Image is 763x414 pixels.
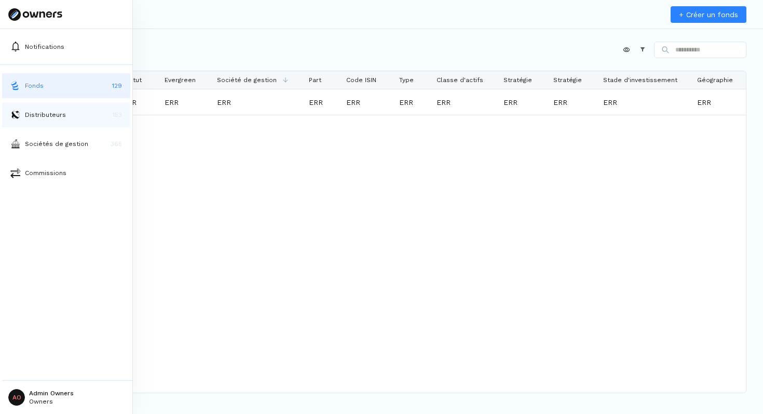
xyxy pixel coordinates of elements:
[503,90,541,114] div: Le chargement de la ligne a échoué
[25,110,66,119] p: Distributeurs
[340,89,393,115] div: Le chargement de la ligne a échoué
[217,90,296,114] div: Le chargement de la ligne a échoué
[25,42,64,51] p: Notifications
[430,89,497,115] div: Le chargement de la ligne a échoué
[29,390,74,396] p: Admin Owners
[553,90,591,114] div: Le chargement de la ligne a échoué
[309,90,334,114] div: Le chargement de la ligne a échoué
[603,76,677,84] span: Stade d'investissement
[303,89,340,115] div: Le chargement de la ligne a échoué
[116,89,158,115] div: Le chargement de la ligne a échoué
[309,76,321,84] span: Part
[165,90,205,114] div: Le chargement de la ligne a échoué
[25,139,88,149] p: Sociétés de gestion
[2,34,130,59] button: Notifications
[437,90,491,114] div: Le chargement de la ligne a échoué
[217,76,277,84] span: Société de gestion
[111,139,122,149] p: 365
[2,131,130,156] button: asset-managersSociétés de gestion365
[113,110,122,119] p: 153
[29,398,74,405] p: Owners
[158,89,211,115] div: Le chargement de la ligne a échoué
[25,81,44,90] p: Fonds
[165,76,196,84] span: Evergreen
[547,89,597,115] div: Le chargement de la ligne a échoué
[503,76,532,84] span: Stratégie
[10,110,21,120] img: distributors
[10,139,21,149] img: asset-managers
[399,76,414,84] span: Type
[10,81,21,91] img: funds
[671,6,746,23] a: + Créer un fonds
[2,161,130,185] button: commissionsCommissions
[497,89,547,115] div: Le chargement de la ligne a échoué
[399,90,424,114] div: Le chargement de la ligne a échoué
[112,81,122,90] p: 129
[603,90,685,114] div: Le chargement de la ligne a échoué
[2,102,130,127] button: distributorsDistributeurs153
[346,76,376,84] span: Code ISIN
[437,76,483,84] span: Classe d'actifs
[691,89,748,115] div: Le chargement de la ligne a échoué
[122,90,152,114] div: Le chargement de la ligne a échoué
[597,89,691,115] div: Le chargement de la ligne a échoué
[393,89,430,115] div: Le chargement de la ligne a échoué
[10,168,21,178] img: commissions
[8,389,25,406] span: AO
[697,90,742,114] div: Le chargement de la ligne a échoué
[553,76,582,84] span: Stratégie
[346,90,387,114] div: Le chargement de la ligne a échoué
[25,168,66,178] p: Commissions
[697,76,733,84] span: Géographie
[211,89,303,115] div: Le chargement de la ligne a échoué
[2,73,130,98] button: fundsFonds129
